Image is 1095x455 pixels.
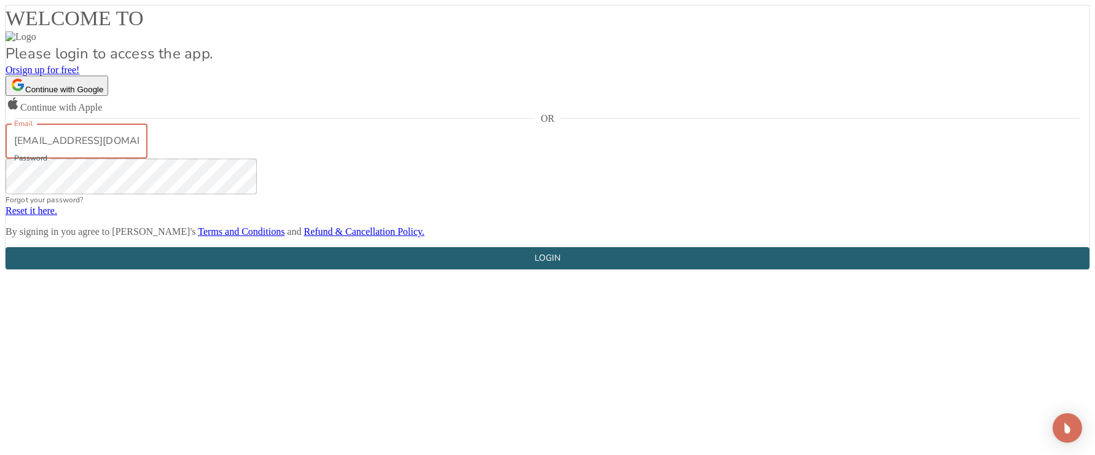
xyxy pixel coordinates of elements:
[6,42,1089,65] p: Please login to access the app.
[198,226,285,237] a: Terms and Conditions
[6,65,79,75] a: Orsign up for free!
[535,113,560,124] span: OR
[16,65,80,75] span: sign up for free!
[6,31,36,42] img: Logo
[1053,413,1082,443] div: Open Intercom Messenger
[6,205,57,216] a: Reset it here.
[304,226,424,237] a: Refund & Cancellation Policy.
[6,6,1089,31] h4: WELCOME TO
[535,251,560,266] div: LOGIN
[6,76,108,96] button: Continue with Google
[6,247,1089,270] button: LOGIN
[20,102,102,113] span: Continue with Apple
[14,153,47,164] label: Password
[14,119,33,129] label: Email
[6,194,1089,205] p: Forgot your password?
[6,226,1089,237] p: By signing in you agree to [PERSON_NAME]'s and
